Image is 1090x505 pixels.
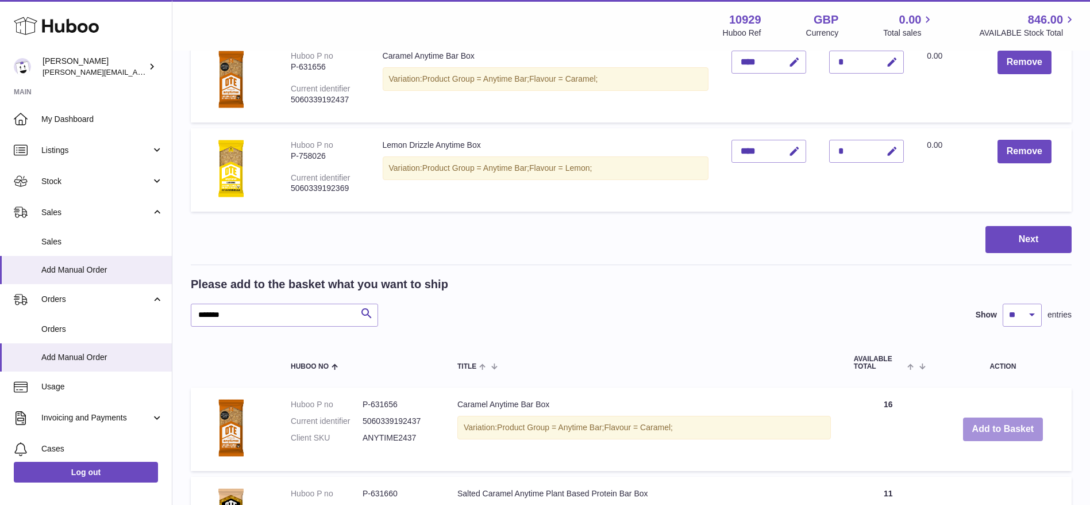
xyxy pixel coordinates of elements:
[529,74,598,83] span: Flavour = Caramel;
[457,363,476,370] span: Title
[191,277,448,292] h2: Please add to the basket what you want to ship
[383,156,709,180] div: Variation:
[1047,309,1072,320] span: entries
[291,173,351,182] div: Current identifier
[291,84,351,93] div: Current identifier
[202,51,260,108] img: Caramel Anytime Bar Box
[446,388,842,471] td: Caramel Anytime Bar Box
[41,412,151,423] span: Invoicing and Payments
[383,67,709,91] div: Variation:
[363,488,434,499] dd: P-631660
[363,399,434,410] dd: P-631656
[41,294,151,305] span: Orders
[806,28,839,39] div: Currency
[363,416,434,427] dd: 5060339192437
[497,423,604,432] span: Product Group = Anytime Bar;
[997,51,1052,74] button: Remove
[202,399,260,457] img: Caramel Anytime Bar Box
[814,12,838,28] strong: GBP
[41,145,151,156] span: Listings
[927,140,942,150] span: 0.00
[291,416,363,427] dt: Current identifier
[842,388,934,471] td: 16
[927,51,942,60] span: 0.00
[291,140,333,150] div: Huboo P no
[723,28,761,39] div: Huboo Ref
[291,183,360,194] div: 5060339192369
[371,128,721,212] td: Lemon Drizzle Anytime Box
[41,236,163,247] span: Sales
[291,51,333,60] div: Huboo P no
[43,56,146,78] div: [PERSON_NAME]
[41,443,163,454] span: Cases
[963,418,1043,441] button: Add to Basket
[854,355,905,370] span: AVAILABLE Total
[422,74,529,83] span: Product Group = Anytime Bar;
[291,62,360,72] div: P-631656
[985,226,1072,253] button: Next
[291,488,363,499] dt: Huboo P no
[202,140,260,197] img: Lemon Drizzle Anytime Box
[41,265,163,276] span: Add Manual Order
[979,12,1076,39] a: 846.00 AVAILABLE Stock Total
[41,207,151,218] span: Sales
[291,363,329,370] span: Huboo no
[41,114,163,125] span: My Dashboard
[291,151,360,162] div: P-758026
[43,67,230,76] span: [PERSON_NAME][EMAIL_ADDRESS][DOMAIN_NAME]
[41,176,151,187] span: Stock
[291,433,363,443] dt: Client SKU
[997,140,1052,163] button: Remove
[979,28,1076,39] span: AVAILABLE Stock Total
[291,94,360,105] div: 5060339192437
[14,462,158,483] a: Log out
[883,12,934,39] a: 0.00 Total sales
[934,344,1072,382] th: Action
[1028,12,1063,28] span: 846.00
[604,423,672,432] span: Flavour = Caramel;
[363,433,434,443] dd: ANYTIME2437
[14,58,31,75] img: thomas@otesports.co.uk
[41,352,163,363] span: Add Manual Order
[883,28,934,39] span: Total sales
[529,163,592,173] span: Flavour = Lemon;
[41,324,163,335] span: Orders
[41,381,163,392] span: Usage
[457,416,831,439] div: Variation:
[422,163,529,173] span: Product Group = Anytime Bar;
[371,39,721,123] td: Caramel Anytime Bar Box
[976,309,997,320] label: Show
[729,12,761,28] strong: 10929
[899,12,922,28] span: 0.00
[291,399,363,410] dt: Huboo P no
